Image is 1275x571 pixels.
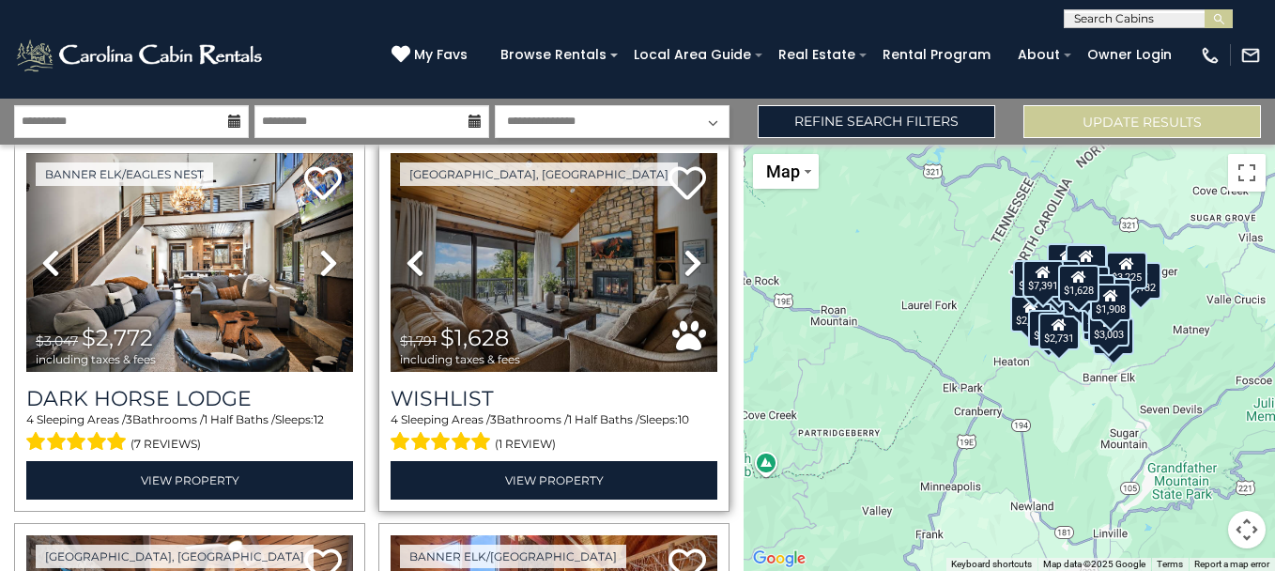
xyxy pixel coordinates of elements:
[1088,309,1129,347] div: $3,003
[1023,105,1261,138] button: Update Results
[304,164,342,205] a: Add to favorites
[391,386,717,411] a: Wishlist
[873,40,1000,69] a: Rental Program
[26,461,353,500] a: View Property
[1013,260,1054,298] div: $3,106
[400,353,520,365] span: including taxes & fees
[26,412,34,426] span: 4
[391,411,717,456] div: Sleeping Areas / Bathrooms / Sleeps:
[766,162,800,181] span: Map
[1023,260,1065,298] div: $7,391
[400,332,437,349] span: $1,791
[1200,45,1221,66] img: phone-regular-white.png
[951,558,1032,571] button: Keyboard shortcuts
[414,45,468,65] span: My Favs
[1240,45,1261,66] img: mail-regular-white.png
[391,153,717,372] img: thumbnail_167104241.jpeg
[1194,559,1269,569] a: Report a map error
[1043,559,1145,569] span: Map data ©2025 Google
[1082,296,1123,333] div: $6,048
[1066,244,1107,282] div: $3,081
[568,412,639,426] span: 1 Half Baths /
[36,545,314,568] a: [GEOGRAPHIC_DATA], [GEOGRAPHIC_DATA]
[400,545,626,568] a: Banner Elk/[GEOGRAPHIC_DATA]
[400,162,678,186] a: [GEOGRAPHIC_DATA], [GEOGRAPHIC_DATA]
[1047,243,1088,281] div: $2,366
[131,432,201,456] span: (7 reviews)
[1058,265,1099,302] div: $1,628
[314,412,324,426] span: 12
[769,40,865,69] a: Real Estate
[1038,313,1080,350] div: $2,731
[758,105,995,138] a: Refine Search Filters
[440,324,509,351] span: $1,628
[126,412,132,426] span: 3
[748,547,810,571] img: Google
[36,332,78,349] span: $3,047
[26,153,353,372] img: thumbnail_164375639.jpeg
[36,162,213,186] a: Banner Elk/Eagles Nest
[1010,295,1052,332] div: $2,890
[748,547,810,571] a: Open this area in Google Maps (opens a new window)
[1157,559,1183,569] a: Terms
[1028,310,1069,347] div: $2,298
[495,432,556,456] span: (1 review)
[26,411,353,456] div: Sleeping Areas / Bathrooms / Sleeps:
[1008,40,1069,69] a: About
[1106,252,1147,289] div: $3,225
[668,164,706,205] a: Add to favorites
[36,353,156,365] span: including taxes & fees
[624,40,760,69] a: Local Area Guide
[753,154,819,189] button: Change map style
[204,412,275,426] span: 1 Half Baths /
[490,412,497,426] span: 3
[491,40,616,69] a: Browse Rentals
[82,324,153,351] span: $2,772
[1228,511,1266,548] button: Map camera controls
[391,461,717,500] a: View Property
[391,412,398,426] span: 4
[1078,40,1181,69] a: Owner Login
[26,386,353,411] a: Dark Horse Lodge
[1091,284,1132,321] div: $1,908
[1228,154,1266,192] button: Toggle fullscreen view
[392,45,472,66] a: My Favs
[14,37,268,74] img: White-1-2.png
[678,412,689,426] span: 10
